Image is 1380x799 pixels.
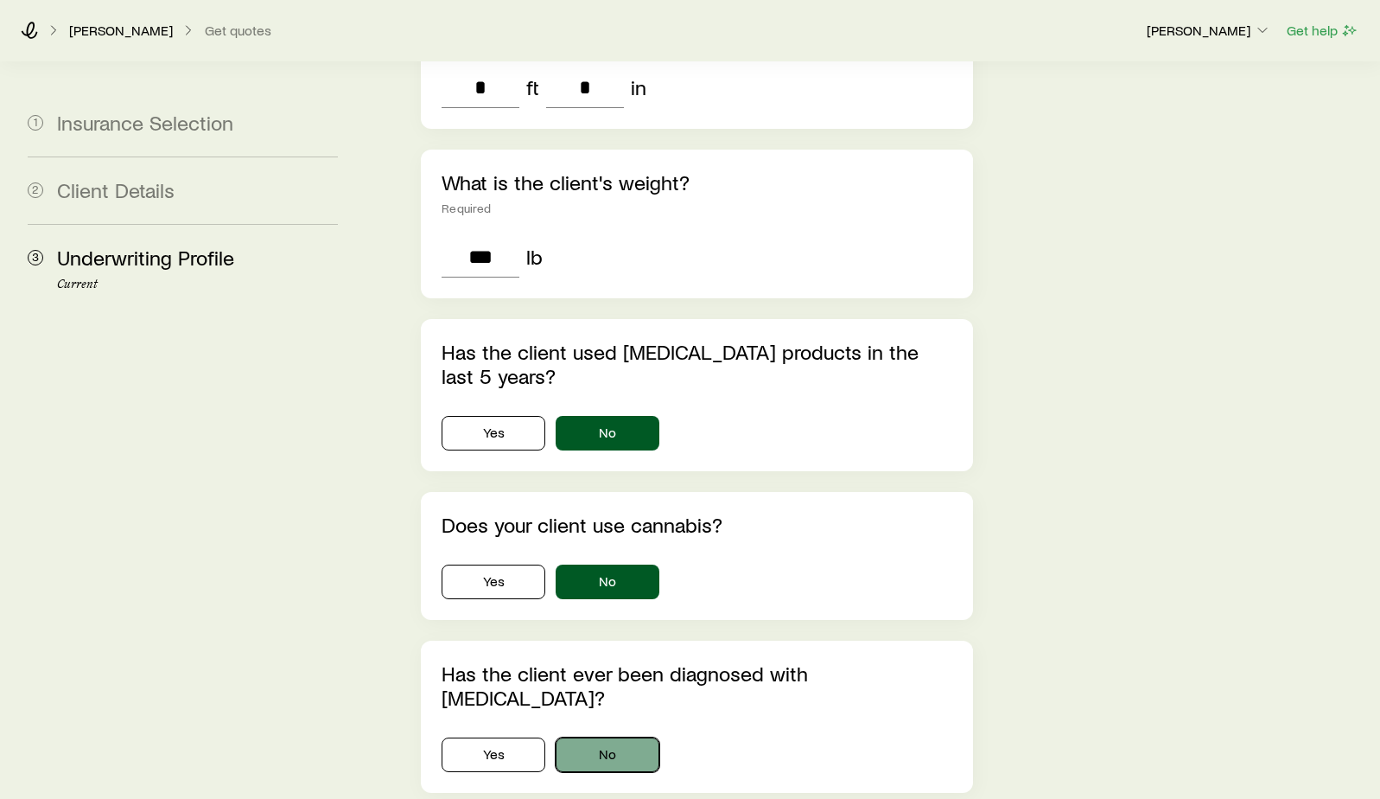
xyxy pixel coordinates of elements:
p: Does your client use cannabis? [442,513,952,537]
span: Insurance Selection [57,110,233,135]
p: [PERSON_NAME] [1147,22,1271,39]
p: Has the client used [MEDICAL_DATA] products in the last 5 years? [442,340,952,388]
button: No [556,738,659,772]
span: 1 [28,115,43,131]
button: Yes [442,565,545,599]
button: Yes [442,738,545,772]
p: Has the client ever been diagnosed with [MEDICAL_DATA]? [442,662,952,710]
div: ft [526,75,539,99]
button: No [556,416,659,451]
button: No [556,565,659,599]
p: What is the client's weight? [442,170,952,195]
button: [PERSON_NAME] [1146,21,1272,42]
span: Underwriting Profile [57,245,234,270]
div: Required [442,201,952,215]
span: Client Details [57,177,175,202]
button: Yes [442,416,545,451]
span: 2 [28,182,43,198]
button: Get help [1286,21,1359,41]
div: lb [526,245,543,269]
p: [PERSON_NAME] [69,22,173,39]
span: 3 [28,250,43,265]
button: Get quotes [204,22,272,39]
div: in [631,75,646,99]
p: Current [57,278,338,291]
